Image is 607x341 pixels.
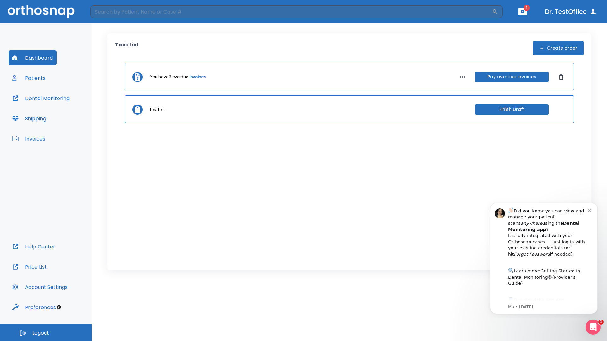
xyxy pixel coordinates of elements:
[556,72,566,82] button: Dismiss
[9,279,71,295] button: Account Settings
[28,101,84,112] a: App Store
[150,74,188,80] p: You have 3 overdue
[481,197,607,318] iframe: Intercom notifications message
[189,74,206,80] a: invoices
[150,107,165,112] p: test test
[9,111,50,126] button: Shipping
[475,104,549,115] button: Finish Draft
[115,41,139,55] p: Task List
[9,259,51,274] button: Price List
[475,72,549,82] button: Pay overdue invoices
[533,41,584,55] button: Create order
[8,5,75,18] img: Orthosnap
[32,330,49,337] span: Logout
[598,320,604,325] span: 1
[9,239,59,254] button: Help Center
[9,300,60,315] button: Preferences
[543,6,599,17] button: Dr. TestOffice
[9,91,73,106] button: Dental Monitoring
[9,50,57,65] button: Dashboard
[586,320,601,335] iframe: Intercom live chat
[28,99,107,131] div: Download the app: | ​ Let us know if you need help getting started!
[28,107,107,113] p: Message from Ma, sent 4w ago
[90,5,492,18] input: Search by Patient Name or Case #
[9,70,49,86] button: Patients
[524,5,530,11] span: 1
[107,10,112,15] button: Dismiss notification
[56,304,62,310] div: Tooltip anchor
[9,131,49,146] button: Invoices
